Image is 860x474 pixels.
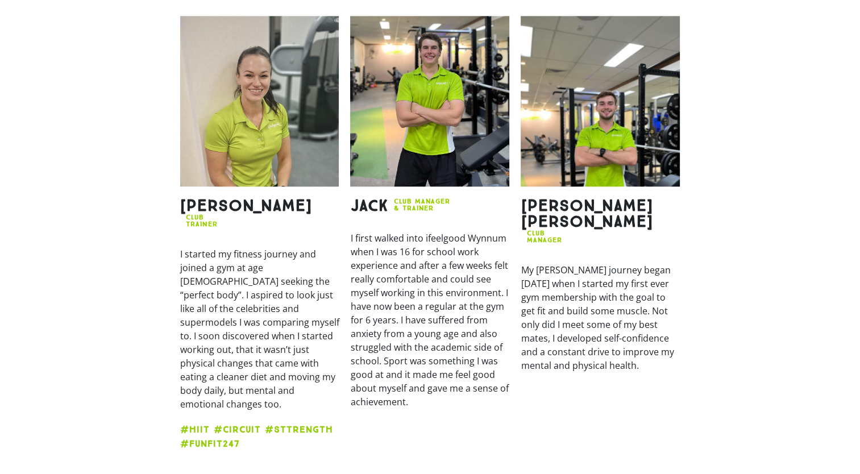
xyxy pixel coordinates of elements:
[180,247,339,411] div: I started my fitness journey and joined a gym at age [DEMOGRAPHIC_DATA] seeking the “perfect body...
[521,263,680,372] p: My [PERSON_NAME] journey began [DATE] when I started my first ever gym membership with the goal t...
[180,198,312,214] h2: [PERSON_NAME]
[393,198,450,211] h2: CLUB MANAGER & TRAINER
[350,231,509,409] p: I first walked into ifeelgood Wynnum when I was 16 for school work experience and after a few wee...
[521,198,653,230] h2: [PERSON_NAME] [PERSON_NAME]
[350,198,388,214] h2: Jack
[180,424,333,449] strong: #HIIT #CIRCUIT #STTRENGTH #FUNFIT247
[186,214,218,227] h2: CLUB Trainer
[526,230,562,243] h2: CLUB MANAGER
